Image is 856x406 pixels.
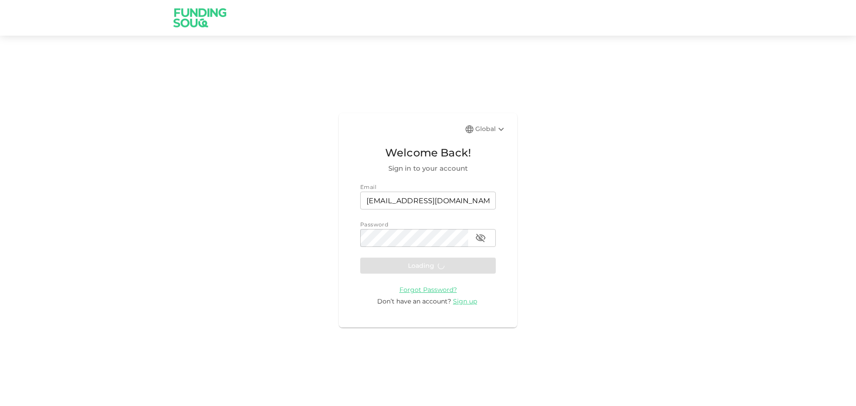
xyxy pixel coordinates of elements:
[453,297,477,305] span: Sign up
[360,221,388,228] span: Password
[360,229,468,247] input: password
[360,192,496,209] input: email
[475,124,506,135] div: Global
[360,144,496,161] span: Welcome Back!
[399,286,457,294] span: Forgot Password?
[360,163,496,174] span: Sign in to your account
[399,285,457,294] a: Forgot Password?
[360,184,376,190] span: Email
[377,297,451,305] span: Don’t have an account?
